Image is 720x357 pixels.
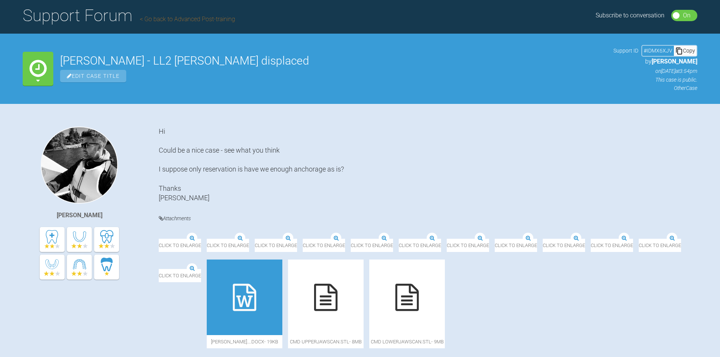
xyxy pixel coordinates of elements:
div: Hi Could be a nice case - see what you think I suppose only reservation is have we enough anchora... [159,127,697,203]
span: [PERSON_NAME]….docx - 19KB [207,335,282,348]
span: Edit Case Title [60,70,126,82]
div: # IDMX6XJV [642,46,674,55]
span: cmd LowerJawScan.stl - 9MB [369,335,445,348]
span: cmd UpperJawScan.stl - 8MB [288,335,364,348]
div: Copy [674,46,697,56]
h1: Support Forum [23,2,235,29]
span: Click to enlarge [543,239,585,252]
p: by [613,57,697,66]
span: Click to enlarge [591,239,633,252]
p: on [DATE] at 3:54pm [613,67,697,75]
span: Click to enlarge [303,239,345,252]
p: Other Case [613,84,697,92]
span: Click to enlarge [399,239,441,252]
span: Click to enlarge [639,239,681,252]
span: Support ID [613,46,638,55]
div: [PERSON_NAME] [57,210,102,220]
img: David Birkin [41,127,118,204]
div: On [683,11,691,20]
span: Click to enlarge [159,269,201,282]
span: Click to enlarge [255,239,297,252]
h2: [PERSON_NAME] - LL2 [PERSON_NAME] displaced [60,55,607,66]
h4: Attachments [159,214,697,223]
span: Click to enlarge [495,239,537,252]
p: This case is public. [613,76,697,84]
div: Subscribe to conversation [596,11,664,20]
span: Click to enlarge [159,239,201,252]
span: Click to enlarge [447,239,489,252]
span: Click to enlarge [351,239,393,252]
a: Go back to Advanced Post-training [140,15,235,23]
span: [PERSON_NAME] [652,58,697,65]
span: Click to enlarge [207,239,249,252]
